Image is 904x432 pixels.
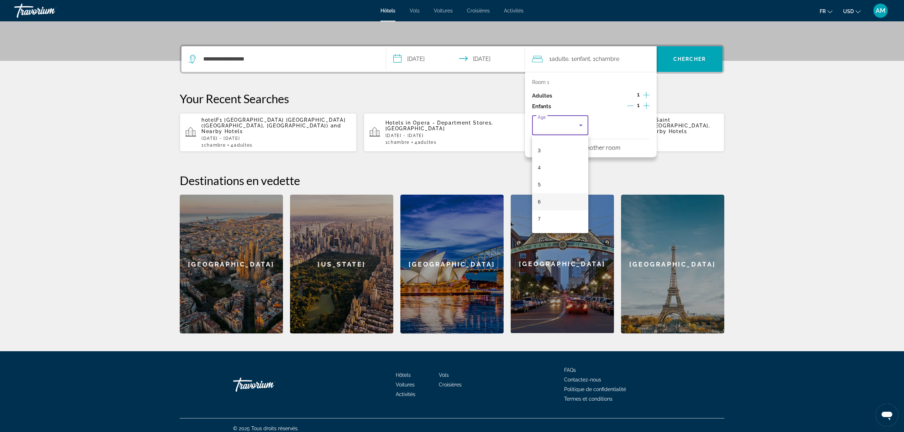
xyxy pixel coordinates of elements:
mat-option: 4 years old [532,159,588,176]
mat-option: 6 years old [532,193,588,210]
span: 4 [538,163,541,172]
iframe: Bouton de lancement de la fenêtre de messagerie [876,404,898,426]
span: 8 [538,232,541,240]
span: 3 [538,146,541,155]
mat-option: 8 years old [532,227,588,244]
mat-option: 5 years old [532,176,588,193]
mat-option: 3 years old [532,142,588,159]
span: 6 [538,197,541,206]
span: 7 [538,215,541,223]
mat-option: 7 years old [532,210,588,227]
span: 5 [538,180,541,189]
